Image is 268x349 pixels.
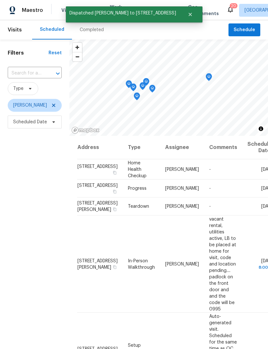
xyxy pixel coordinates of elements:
div: Map marker [143,78,149,88]
span: Maestro [22,7,43,13]
span: vacant rental, utilities active, LB to be placed at home for visit, code and location pending....... [209,217,236,311]
div: Scheduled [40,26,64,33]
span: Visits [61,7,75,13]
button: Copy Address [112,264,118,270]
span: - [209,204,211,209]
div: Map marker [130,83,137,93]
span: [STREET_ADDRESS] [77,183,118,188]
span: In-Person Walkthrough [128,258,155,269]
span: [PERSON_NAME] [165,262,199,266]
span: [STREET_ADDRESS][PERSON_NAME] [77,201,118,212]
div: Map marker [206,73,212,83]
span: - [209,186,211,191]
div: Reset [49,50,62,56]
span: [STREET_ADDRESS][PERSON_NAME] [77,258,118,269]
div: Map marker [149,85,156,95]
div: Completed [80,27,104,33]
span: Scheduled Date [13,119,47,125]
button: Zoom in [73,43,82,52]
span: Visits [8,23,22,37]
span: [PERSON_NAME] [165,167,199,171]
button: Close [180,8,201,21]
div: Map marker [126,80,132,90]
h1: Filters [8,50,49,56]
a: Mapbox homepage [71,127,100,134]
span: [STREET_ADDRESS] [77,164,118,169]
span: Type [13,85,23,92]
th: Address [77,136,123,159]
span: Geo Assignments [188,4,219,17]
div: Map marker [134,92,140,102]
th: Assignee [160,136,204,159]
button: Schedule [228,23,260,37]
button: Zoom out [73,52,82,61]
button: Toggle attribution [257,125,265,133]
span: - [209,167,211,171]
div: 20 [231,3,236,9]
span: Work Orders [110,4,126,17]
span: Toggle attribution [259,125,263,132]
th: Comments [204,136,242,159]
input: Search for an address... [8,68,44,78]
span: [PERSON_NAME] [165,204,199,209]
span: [PERSON_NAME] [165,186,199,191]
span: Schedule [234,26,255,34]
span: [PERSON_NAME] [13,102,47,109]
button: Open [53,69,62,78]
div: Map marker [139,82,146,92]
span: Dispatched [PERSON_NAME] to [STREET_ADDRESS] [66,6,180,20]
